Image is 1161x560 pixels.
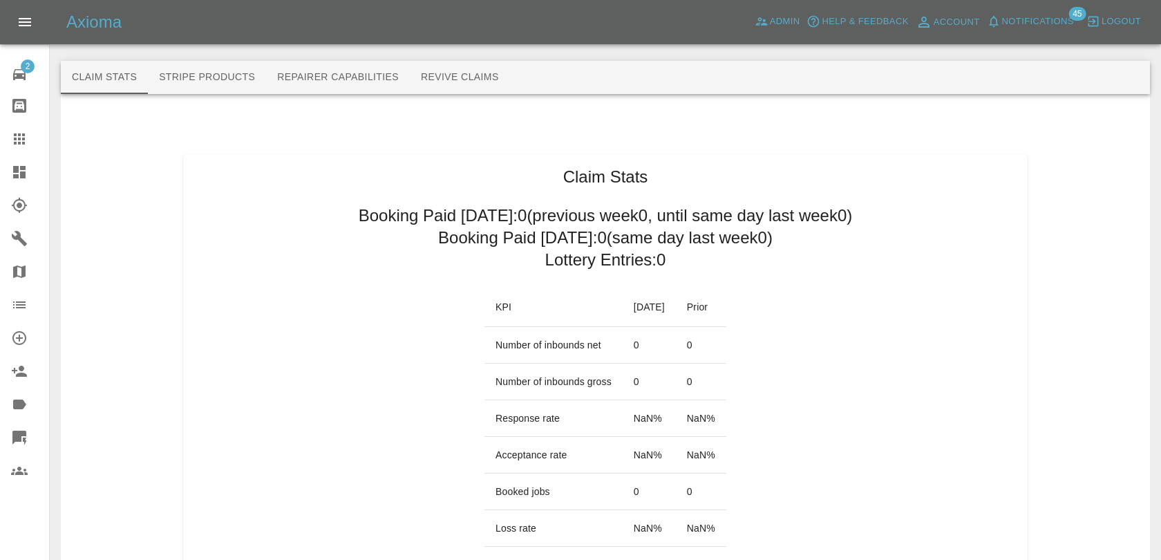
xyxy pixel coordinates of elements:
span: Help & Feedback [822,14,908,30]
td: Number of inbounds net [484,327,623,364]
th: KPI [484,288,623,327]
td: NaN % [623,400,676,437]
span: Notifications [1002,14,1074,30]
td: 0 [623,364,676,400]
a: Account [912,11,983,33]
button: Repairer Capabilities [266,61,410,94]
td: 0 [623,327,676,364]
td: NaN % [676,510,726,547]
span: 45 [1068,7,1086,21]
h1: Claim Stats [563,166,648,188]
th: Prior [676,288,726,327]
td: NaN % [623,437,676,474]
span: Admin [770,14,800,30]
td: 0 [676,327,726,364]
button: Revive Claims [410,61,510,94]
h2: Booking Paid [DATE]: 0 (previous week 0 , until same day last week 0 ) [359,205,853,227]
button: Stripe Products [148,61,266,94]
h2: Booking Paid [DATE]: 0 (same day last week 0 ) [438,227,773,249]
td: NaN % [676,400,726,437]
td: Booked jobs [484,474,623,510]
td: 0 [623,474,676,510]
td: 0 [676,364,726,400]
td: Loss rate [484,510,623,547]
td: Number of inbounds gross [484,364,623,400]
td: 0 [676,474,726,510]
button: Open drawer [8,6,41,39]
button: Logout [1083,11,1144,32]
h5: Axioma [66,11,122,33]
td: Response rate [484,400,623,437]
span: 2 [21,59,35,73]
td: Acceptance rate [484,437,623,474]
button: Help & Feedback [803,11,912,32]
td: NaN % [676,437,726,474]
span: Account [934,15,980,30]
td: NaN % [623,510,676,547]
span: Logout [1102,14,1141,30]
h2: Lottery Entries: 0 [545,249,666,271]
button: Claim Stats [61,61,148,94]
a: Admin [751,11,804,32]
th: [DATE] [623,288,676,327]
button: Notifications [983,11,1077,32]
